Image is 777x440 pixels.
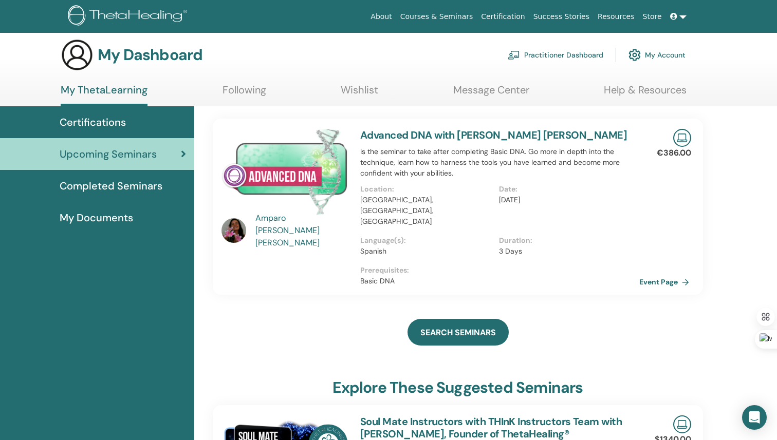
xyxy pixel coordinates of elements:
[477,7,529,26] a: Certification
[360,184,493,195] p: Location :
[639,274,693,290] a: Event Page
[499,195,632,205] p: [DATE]
[60,114,126,130] span: Certifications
[341,84,378,104] a: Wishlist
[594,7,639,26] a: Resources
[360,146,638,179] p: is the seminar to take after completing Basic DNA. Go more in depth into the technique, learn how...
[628,44,686,66] a: My Account
[366,7,396,26] a: About
[673,415,691,433] img: Live Online Seminar
[499,184,632,195] p: Date :
[98,46,202,64] h3: My Dashboard
[60,146,157,162] span: Upcoming Seminars
[221,218,246,243] img: default.jpg
[408,319,509,346] a: SEARCH SEMINARS
[360,265,638,276] p: Prerequisites :
[604,84,687,104] a: Help & Resources
[360,128,627,142] a: Advanced DNA with [PERSON_NAME] [PERSON_NAME]
[255,212,350,249] a: Amparo [PERSON_NAME] [PERSON_NAME]
[453,84,529,104] a: Message Center
[68,5,191,28] img: logo.png
[673,129,691,147] img: Live Online Seminar
[508,50,520,60] img: chalkboard-teacher.svg
[499,235,632,246] p: Duration :
[60,178,162,194] span: Completed Seminars
[529,7,594,26] a: Success Stories
[61,39,94,71] img: generic-user-icon.jpg
[223,84,266,104] a: Following
[60,210,133,225] span: My Documents
[742,405,767,430] div: Open Intercom Messenger
[360,235,493,246] p: Language(s) :
[639,7,666,26] a: Store
[360,246,493,257] p: Spanish
[221,129,348,215] img: Advanced DNA
[332,378,583,397] h3: explore these suggested seminars
[396,7,477,26] a: Courses & Seminars
[360,195,493,227] p: [GEOGRAPHIC_DATA], [GEOGRAPHIC_DATA], [GEOGRAPHIC_DATA]
[628,46,641,64] img: cog.svg
[420,327,496,338] span: SEARCH SEMINARS
[360,276,638,286] p: Basic DNA
[499,246,632,257] p: 3 Days
[657,147,691,159] p: €386.00
[61,84,147,106] a: My ThetaLearning
[508,44,603,66] a: Practitioner Dashboard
